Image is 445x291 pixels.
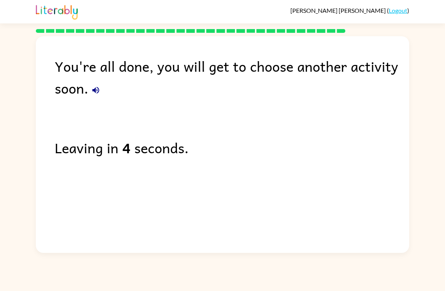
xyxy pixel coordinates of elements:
div: ( ) [290,7,409,14]
b: 4 [122,137,130,159]
img: Literably [36,3,78,20]
div: Leaving in seconds. [55,137,409,159]
div: You're all done, you will get to choose another activity soon. [55,55,409,99]
a: Logout [389,7,407,14]
span: [PERSON_NAME] [PERSON_NAME] [290,7,387,14]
